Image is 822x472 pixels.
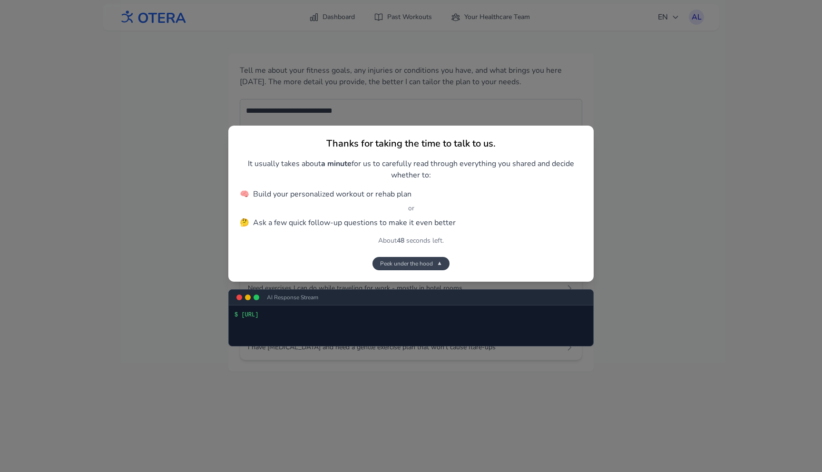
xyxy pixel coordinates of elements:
p: About seconds left. [240,236,582,246]
span: AI Response Stream [267,294,318,301]
p: It usually takes about for us to carefully read through everything you shared and decide whether to: [240,158,582,181]
span: Build your personalized workout or rehab plan [253,188,411,200]
strong: 48 [397,236,404,245]
span: 🧠 [240,188,249,200]
h2: Thanks for taking the time to talk to us. [240,137,582,150]
button: Peek under the hood▼ [372,257,450,270]
span: Peek under the hood [380,260,433,267]
span: ▼ [437,260,442,267]
span: $ [URL] [235,311,258,319]
strong: a minute [321,158,352,169]
li: or [240,204,582,213]
span: 🤔 [240,217,249,228]
span: Ask a few quick follow-up questions to make it even better [253,217,456,228]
